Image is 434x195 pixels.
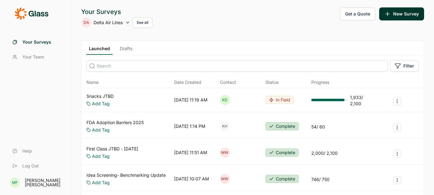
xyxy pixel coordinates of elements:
button: Survey Actions [393,150,401,158]
div: [DATE] 1:14 PM [174,123,205,129]
button: In Field [265,96,294,104]
div: MW [220,174,230,184]
button: See all [133,17,152,28]
span: Your Team [22,54,44,60]
div: Status [265,79,278,85]
a: Drafts [117,45,135,55]
span: Name [86,79,99,85]
div: [DATE] 10:07 AM [174,176,209,182]
div: [DATE] 11:19 AM [174,97,208,103]
a: Launched [86,45,112,55]
button: Survey Actions [393,123,401,132]
button: Complete [265,175,299,183]
div: MW [220,148,230,158]
button: Complete [265,149,299,157]
button: New Survey [379,7,424,20]
a: Add Tag [92,153,110,159]
span: Help [22,148,32,154]
span: Delta Air Lines [94,19,123,26]
a: Add Tag [92,101,110,107]
a: Add Tag [92,127,110,133]
input: Search [86,60,388,72]
div: [PERSON_NAME] [PERSON_NAME] [25,178,64,187]
button: Complete [265,122,299,130]
div: 1,933 / 2,100 [350,94,373,107]
a: Add Tag [92,180,110,186]
a: Snacks JTBD [86,93,114,99]
div: 2,000 / 2,100 [311,150,338,156]
div: KD [220,95,230,105]
div: KH [220,121,230,131]
span: Date Created [174,79,201,85]
span: Your Surveys [22,39,51,45]
a: Idea Screening- Benchmarking Update [86,172,166,178]
div: Your Surveys [81,7,152,16]
button: Filter [390,60,419,72]
div: Progress [311,79,329,85]
button: Survey Actions [393,176,401,184]
div: 54 / 60 [311,124,325,130]
button: Get a Quote [340,7,375,20]
div: MF [10,178,20,188]
div: Contact [220,79,236,85]
a: First Class JTBD - [DATE] [86,146,138,152]
span: Filter [403,63,414,69]
div: DA [81,18,91,28]
span: Log Out [22,163,39,169]
div: [DATE] 11:51 AM [174,149,207,156]
div: 746 / 750 [311,176,330,183]
a: FDA Adoption Barriers 2025 [86,119,144,126]
button: Survey Actions [393,97,401,105]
